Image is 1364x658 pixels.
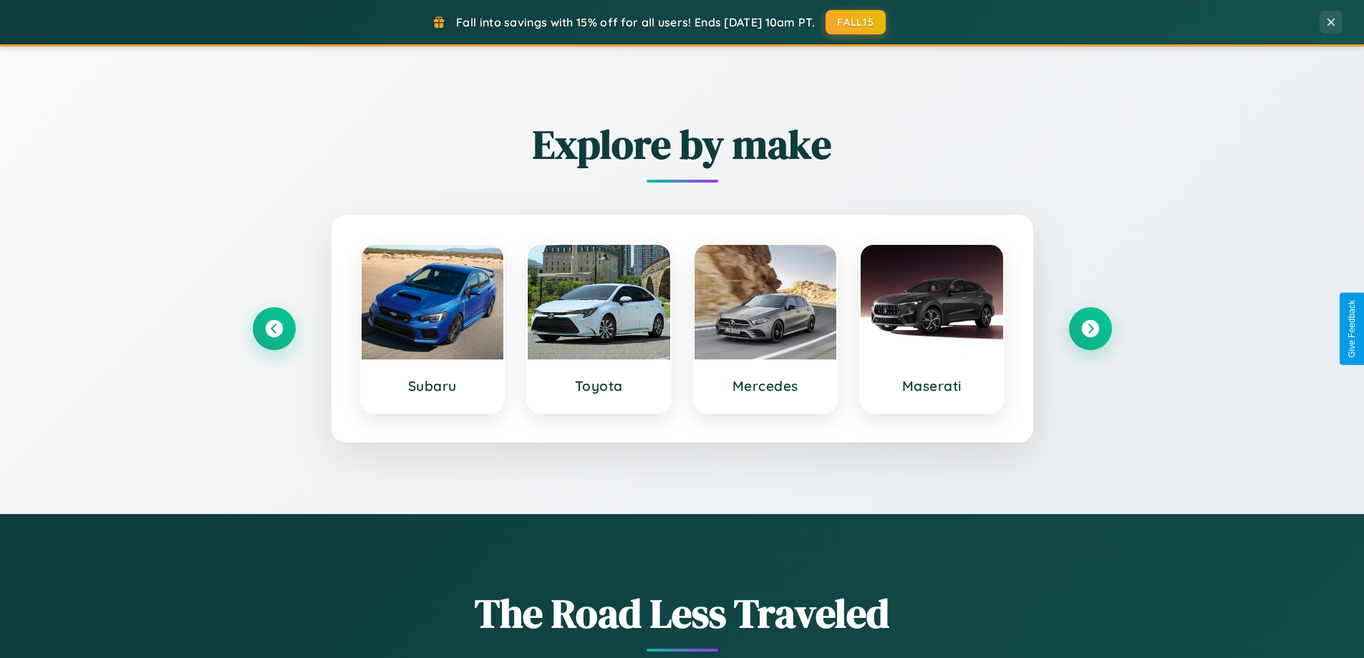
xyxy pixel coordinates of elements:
[875,377,989,395] h3: Maserati
[709,377,823,395] h3: Mercedes
[1347,300,1357,358] div: Give Feedback
[826,10,886,34] button: FALL15
[376,377,490,395] h3: Subaru
[253,117,1112,172] h2: Explore by make
[542,377,656,395] h3: Toyota
[253,586,1112,641] h1: The Road Less Traveled
[456,15,815,29] span: Fall into savings with 15% off for all users! Ends [DATE] 10am PT.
